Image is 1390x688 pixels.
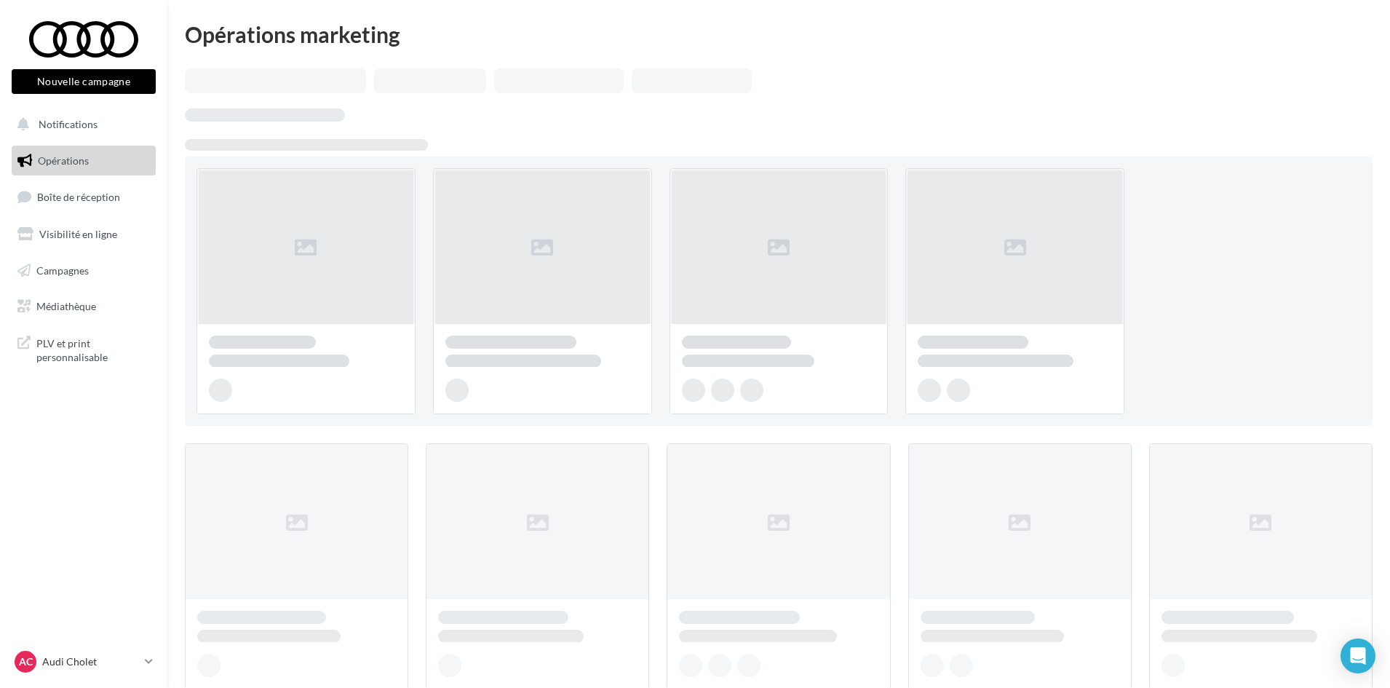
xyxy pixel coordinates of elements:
a: Campagnes [9,256,159,286]
a: Médiathèque [9,291,159,322]
span: Campagnes [36,264,89,276]
span: PLV et print personnalisable [36,333,150,365]
button: Nouvelle campagne [12,69,156,94]
button: Notifications [9,109,153,140]
a: AC Audi Cholet [12,648,156,676]
span: Médiathèque [36,300,96,312]
a: Opérations [9,146,159,176]
p: Audi Cholet [42,655,139,669]
a: Visibilité en ligne [9,219,159,250]
div: Open Intercom Messenger [1341,638,1375,673]
span: Opérations [38,154,89,167]
span: Notifications [39,118,98,130]
span: AC [19,655,33,669]
a: PLV et print personnalisable [9,328,159,371]
div: Opérations marketing [185,23,1373,45]
span: Visibilité en ligne [39,228,117,240]
span: Boîte de réception [37,191,120,203]
a: Boîte de réception [9,181,159,213]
